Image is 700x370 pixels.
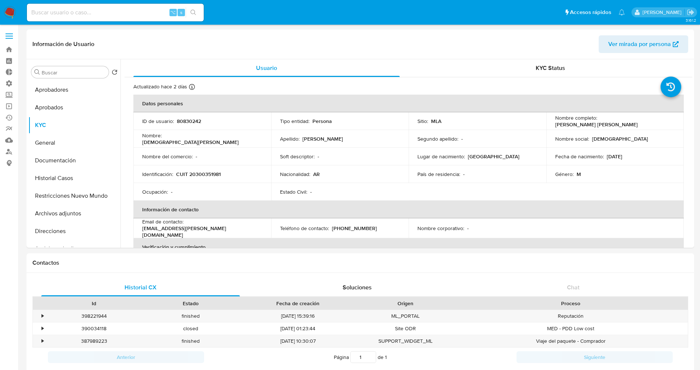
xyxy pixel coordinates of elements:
[357,310,454,322] div: ML_PORTAL
[142,310,239,322] div: finished
[46,335,142,347] div: 387989223
[357,335,454,347] div: SUPPORT_WIDGET_ML
[592,135,648,142] p: [DEMOGRAPHIC_DATA]
[239,310,357,322] div: [DATE] 15:39:16
[28,222,120,240] button: Direcciones
[28,187,120,205] button: Restricciones Nuevo Mundo
[567,283,580,292] span: Chat
[417,225,464,232] p: Nombre corporativo :
[133,201,684,218] th: Información de contacto
[42,325,43,332] div: •
[467,225,469,232] p: -
[42,69,106,76] input: Buscar
[170,9,176,16] span: ⌥
[196,153,197,160] p: -
[28,152,120,169] button: Documentación
[334,351,387,363] span: Página de
[46,323,142,335] div: 390034118
[180,9,182,16] span: s
[555,171,574,177] p: Género :
[357,323,454,335] div: Site ODR
[302,135,343,142] p: [PERSON_NAME]
[362,300,448,307] div: Origen
[608,35,671,53] span: Ver mirada por persona
[239,335,357,347] div: [DATE] 10:30:07
[643,9,684,16] p: jessica.fukman@mercadolibre.com
[28,205,120,222] button: Archivos adjuntos
[125,283,157,292] span: Historial CX
[599,35,688,53] button: Ver mirada por persona
[28,169,120,187] button: Historial Casos
[142,218,183,225] p: Email de contacto :
[142,188,168,195] p: Ocupación :
[555,153,604,160] p: Fecha de nacimiento :
[555,135,589,142] p: Nombre social :
[468,153,519,160] p: [GEOGRAPHIC_DATA]
[417,153,465,160] p: Lugar de nacimiento :
[280,153,315,160] p: Soft descriptor :
[51,300,137,307] div: Id
[312,118,332,124] p: Persona
[570,8,611,16] span: Accesos rápidos
[46,310,142,322] div: 398221944
[142,139,239,145] p: [DEMOGRAPHIC_DATA][PERSON_NAME]
[343,283,372,292] span: Soluciones
[280,225,329,232] p: Teléfono de contacto :
[133,83,187,90] p: Actualizado hace 2 días
[454,310,688,322] div: Reputación
[27,8,204,17] input: Buscar usuario o caso...
[32,259,688,267] h1: Contactos
[133,238,684,256] th: Verificación y cumplimiento
[147,300,234,307] div: Estado
[417,118,428,124] p: Sitio :
[555,121,638,128] p: [PERSON_NAME] [PERSON_NAME]
[463,171,465,177] p: -
[142,323,239,335] div: closed
[28,99,120,116] button: Aprobados
[32,40,94,48] h1: Información de Usuario
[536,64,565,72] span: KYC Status
[28,116,120,134] button: KYC
[385,353,387,361] span: 1
[142,225,259,238] p: [EMAIL_ADDRESS][PERSON_NAME][DOMAIN_NAME]
[417,171,460,177] p: País de residencia :
[454,335,688,347] div: Viaje del paquete - Comprador
[555,114,597,121] p: Nombre completo :
[142,171,173,177] p: Identificación :
[177,118,201,124] p: 80830242
[34,69,40,75] button: Buscar
[133,95,684,112] th: Datos personales
[280,118,309,124] p: Tipo entidad :
[112,69,118,77] button: Volver al orden por defecto
[176,171,221,177] p: CUIT 20300351981
[280,188,307,195] p: Estado Civil :
[310,188,312,195] p: -
[28,240,120,258] button: Anticipos de dinero
[142,335,239,347] div: finished
[332,225,377,232] p: [PHONE_NUMBER]
[142,153,193,160] p: Nombre del comercio :
[42,313,43,320] div: •
[239,323,357,335] div: [DATE] 01:23:44
[318,153,319,160] p: -
[619,9,625,15] a: Notificaciones
[431,118,441,124] p: MLA
[517,351,673,363] button: Siguiente
[142,132,162,139] p: Nombre :
[459,300,683,307] div: Proceso
[461,135,463,142] p: -
[417,135,458,142] p: Segundo apellido :
[280,135,300,142] p: Apellido :
[244,300,352,307] div: Fecha de creación
[142,118,174,124] p: ID de usuario :
[454,323,688,335] div: MED - PDD Low cost
[28,81,120,99] button: Aprobadores
[42,338,43,345] div: •
[28,134,120,152] button: General
[186,7,201,18] button: search-icon
[607,153,622,160] p: [DATE]
[256,64,277,72] span: Usuario
[687,8,694,16] a: Salir
[48,351,204,363] button: Anterior
[577,171,581,177] p: M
